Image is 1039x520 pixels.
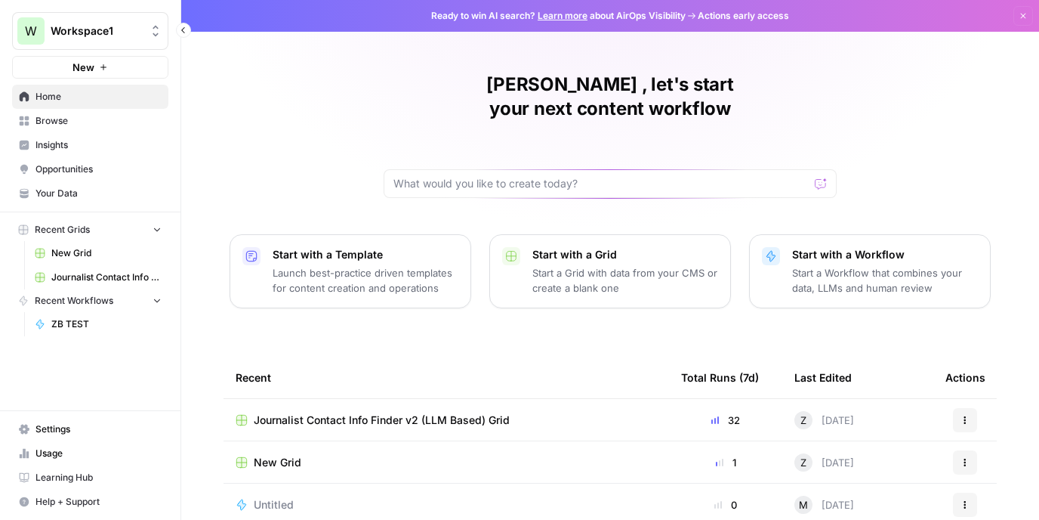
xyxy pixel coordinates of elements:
div: [DATE] [794,411,854,429]
a: New Grid [236,455,657,470]
div: 0 [681,497,770,512]
span: Workspace1 [51,23,142,39]
span: Opportunities [35,162,162,176]
span: M [799,497,808,512]
a: New Grid [28,241,168,265]
span: New Grid [51,246,162,260]
span: Settings [35,422,162,436]
div: Recent [236,357,657,398]
p: Start with a Grid [532,247,718,262]
button: New [12,56,168,79]
p: Start with a Template [273,247,458,262]
span: Z [800,455,806,470]
button: Recent Workflows [12,289,168,312]
a: Your Data [12,181,168,206]
div: Total Runs (7d) [681,357,759,398]
span: New Grid [254,455,301,470]
span: Untitled [254,497,294,512]
span: Your Data [35,187,162,200]
h1: [PERSON_NAME] , let's start your next content workflow [384,73,837,121]
span: Ready to win AI search? about AirOps Visibility [431,9,686,23]
button: Help + Support [12,490,168,514]
span: Actions early access [698,9,789,23]
a: Home [12,85,168,109]
button: Start with a GridStart a Grid with data from your CMS or create a blank one [489,234,731,308]
button: Workspace: Workspace1 [12,12,168,50]
a: Settings [12,417,168,441]
input: What would you like to create today? [393,176,809,191]
a: Opportunities [12,157,168,181]
span: New [72,60,94,75]
div: Last Edited [794,357,852,398]
button: Recent Grids [12,218,168,241]
a: Journalist Contact Info Finder v2 (LLM Based) Grid [28,265,168,289]
button: Start with a WorkflowStart a Workflow that combines your data, LLMs and human review [749,234,991,308]
span: Journalist Contact Info Finder v2 (LLM Based) Grid [254,413,510,428]
a: Learn more [538,10,587,21]
span: Recent Grids [35,223,90,237]
span: W [25,22,37,40]
p: Start with a Workflow [792,247,978,262]
div: [DATE] [794,453,854,472]
p: Start a Grid with data from your CMS or create a blank one [532,265,718,296]
span: Usage [35,447,162,460]
span: Journalist Contact Info Finder v2 (LLM Based) Grid [51,271,162,284]
span: Learning Hub [35,471,162,484]
button: Start with a TemplateLaunch best-practice driven templates for content creation and operations [230,234,471,308]
a: Insights [12,133,168,157]
a: Journalist Contact Info Finder v2 (LLM Based) Grid [236,413,657,428]
a: ZB TEST [28,312,168,336]
a: Untitled [236,497,657,512]
span: Z [800,413,806,428]
span: Browse [35,114,162,128]
p: Start a Workflow that combines your data, LLMs and human review [792,265,978,296]
div: 32 [681,413,770,428]
a: Browse [12,109,168,133]
div: [DATE] [794,496,854,514]
span: Recent Workflows [35,294,113,308]
a: Learning Hub [12,466,168,490]
span: Home [35,90,162,104]
div: Actions [945,357,985,398]
span: Help + Support [35,495,162,509]
span: ZB TEST [51,317,162,331]
span: Insights [35,138,162,152]
a: Usage [12,441,168,466]
div: 1 [681,455,770,470]
p: Launch best-practice driven templates for content creation and operations [273,265,458,296]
